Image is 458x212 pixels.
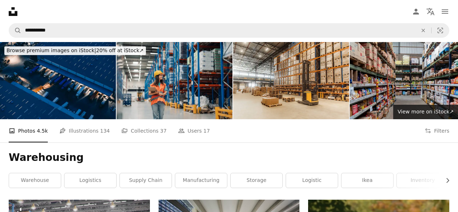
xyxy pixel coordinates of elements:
[423,4,438,19] button: Language
[9,151,449,164] h1: Warehousing
[160,127,167,135] span: 37
[64,173,116,188] a: logistics
[441,173,449,188] button: scroll list to the right
[231,173,282,188] a: storage
[203,127,210,135] span: 17
[9,173,61,188] a: warehouse
[121,119,167,142] a: Collections 37
[341,173,393,188] a: ikea
[178,119,210,142] a: Users 17
[9,24,21,37] button: Search Unsplash
[438,4,452,19] button: Menu
[4,46,146,55] div: 20% off at iStock ↗
[59,119,110,142] a: Illustrations 134
[397,173,449,188] a: inventory
[398,109,454,115] span: View more on iStock ↗
[409,4,423,19] a: Log in / Sign up
[117,42,232,119] img: Female warehouse worker holding clipboard checking inventory walking through logistics storehouse
[286,173,338,188] a: logistic
[393,105,458,119] a: View more on iStock↗
[415,24,431,37] button: Clear
[9,7,17,16] a: Home — Unsplash
[120,173,172,188] a: supply chain
[9,23,449,38] form: Find visuals sitewide
[432,24,449,37] button: Visual search
[100,127,110,135] span: 134
[175,173,227,188] a: manufacturing
[7,47,96,53] span: Browse premium images on iStock |
[425,119,449,142] button: Filters
[233,42,349,119] img: The inside of a working warehouse dispatch centre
